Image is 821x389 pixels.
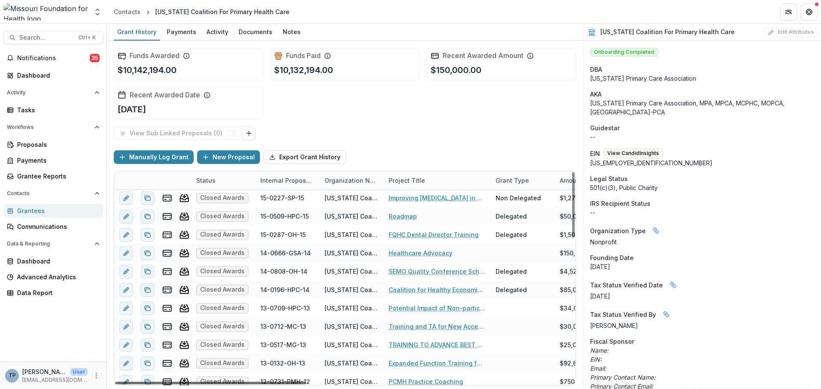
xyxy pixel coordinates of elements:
[3,286,103,300] a: Data Report
[496,212,527,221] div: Delegated
[119,246,133,260] button: edit
[255,176,319,185] div: Internal Proposal ID
[203,24,232,41] a: Activity
[590,149,600,158] p: EIN
[200,341,245,348] span: Closed Awards
[590,174,628,183] span: Legal Status
[17,71,96,80] div: Dashboard
[590,199,650,208] span: IRS Recipient Status
[17,156,96,165] div: Payments
[496,285,527,294] div: Delegated
[235,26,276,38] div: Documents
[389,249,452,257] a: Healthcare Advocacy
[162,193,172,203] button: view-payments
[3,204,103,218] a: Grantees
[130,52,180,60] h2: Funds Awarded
[560,359,594,368] div: $92,625.00
[384,171,490,190] div: Project Title
[274,64,333,76] p: $10,132,194.00
[555,176,622,185] div: Amount Requested
[92,3,103,20] button: Open entity switcher
[255,171,319,190] div: Internal Proposal ID
[780,3,797,20] button: Partners
[162,322,172,332] button: view-payments
[90,54,100,62] span: 35
[119,283,133,297] button: edit
[119,228,133,242] button: edit
[555,171,640,190] div: Amount Requested
[3,86,103,99] button: Open Activity
[200,194,245,202] span: Closed Awards
[590,226,646,235] span: Organization Type
[141,301,154,315] button: Duplicate proposal
[666,278,680,292] button: Linked binding
[3,137,103,152] a: Proposals
[260,340,306,349] div: 13-0517-MG-13
[191,171,255,190] div: Status
[3,31,103,44] button: Search...
[91,371,101,381] button: More
[590,321,814,330] p: [PERSON_NAME]
[200,249,245,257] span: Closed Awards
[162,266,172,277] button: view-payments
[590,337,634,346] span: Fiscal Sponsor
[590,183,814,192] div: 501(c)(3), Public Charity
[119,320,133,333] button: edit
[603,148,663,158] button: View CandidInsights
[17,105,96,114] div: Tasks
[659,307,673,321] button: Linked binding
[590,158,814,167] div: [US_EMPLOYER_IDENTIFICATION_NUMBER]
[260,377,310,386] div: 12-0731-PMH-12
[389,359,485,368] a: Expanded Function Training for [US_STATE] Health Center Dental Assistants
[7,90,91,96] span: Activity
[3,103,103,117] a: Tasks
[3,68,103,82] a: Dashboard
[560,230,588,239] div: $1,500.00
[3,153,103,167] a: Payments
[119,338,133,352] button: edit
[590,48,658,56] span: Onboarding Completed
[162,211,172,222] button: view-payments
[325,249,378,257] div: [US_STATE] Coalition For Primary Health Care
[389,377,463,386] a: PCMH Practice Coaching
[203,26,232,38] div: Activity
[590,253,634,262] span: Founding Date
[19,34,73,41] span: Search...
[560,340,594,349] div: $25,000.00
[3,187,103,200] button: Open Contacts
[114,126,242,140] button: View Sub Linked Proposals (0)
[260,267,307,276] div: 14-0808-OH-14
[560,322,594,331] div: $30,040.00
[590,310,656,319] span: Tax Status Verified By
[560,193,602,202] div: $1,272,466.00
[114,24,160,41] a: Grant History
[325,377,378,386] div: [US_STATE] Coalition For Primary Health Care
[319,171,384,190] div: Organization Name
[590,374,656,381] i: Primary Contact Name:
[443,52,523,60] h2: Recent Awarded Amount
[200,231,245,238] span: Closed Awards
[197,150,260,164] button: New Proposal
[155,7,289,16] div: [US_STATE] Coalition For Primary Health Care
[235,24,276,41] a: Documents
[560,377,597,386] div: $750,000.00
[7,124,91,130] span: Workflows
[590,132,814,141] div: --
[141,320,154,333] button: Duplicate proposal
[7,241,91,247] span: Data & Reporting
[279,26,304,38] div: Notes
[590,208,814,217] div: --
[114,150,194,164] button: Manually Log Grant
[560,212,594,221] div: $50,000.00
[200,286,245,293] span: Closed Awards
[389,193,485,202] a: Improving [MEDICAL_DATA] in Primary Care Health Homes
[141,228,154,242] button: Duplicate proposal
[590,237,814,246] p: Nonprofit
[389,267,485,276] a: SEMO Quality Conference Scholarships
[590,281,663,290] span: Tax Status Verified Date
[3,51,103,65] button: Notifications35
[325,285,378,294] div: [US_STATE] Coalition For Primary Health Care
[141,265,154,278] button: Duplicate proposal
[325,304,378,313] div: [US_STATE] Coalition For Primary Health Care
